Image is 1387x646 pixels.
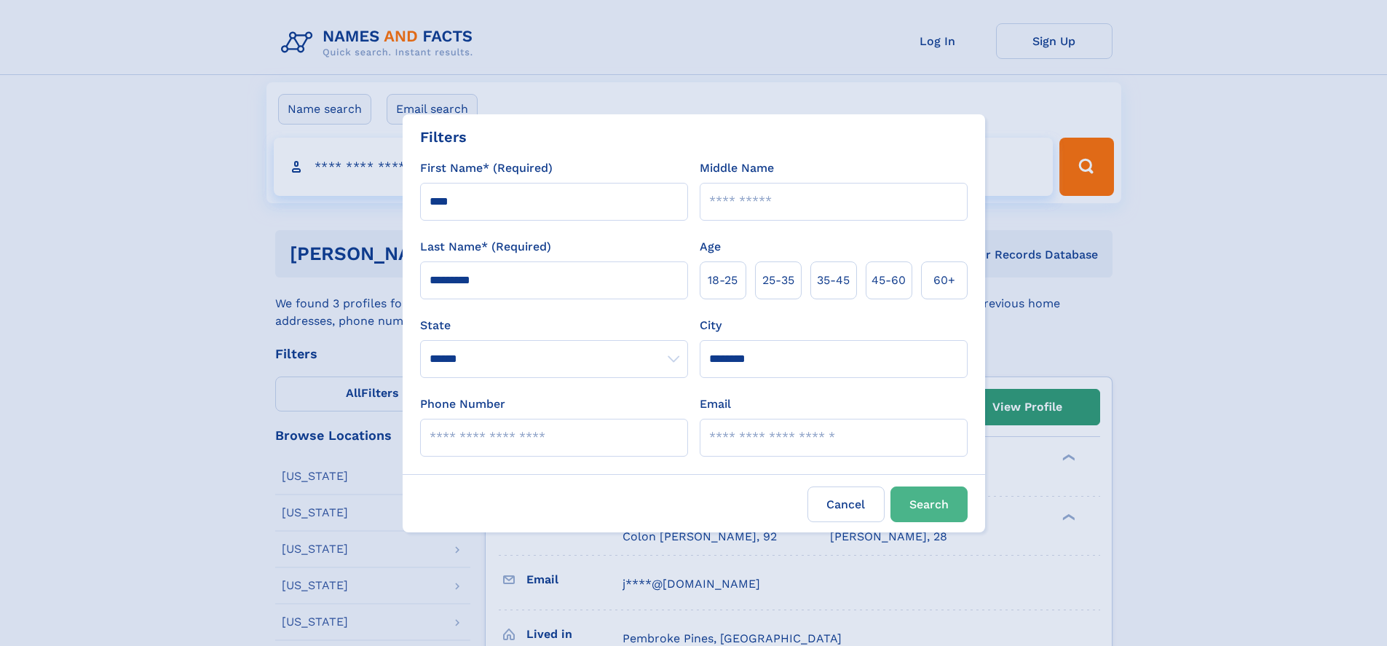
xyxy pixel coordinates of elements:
[890,487,968,522] button: Search
[933,272,955,289] span: 60+
[872,272,906,289] span: 45‑60
[420,159,553,177] label: First Name* (Required)
[817,272,850,289] span: 35‑45
[762,272,794,289] span: 25‑35
[420,395,505,413] label: Phone Number
[700,159,774,177] label: Middle Name
[700,395,731,413] label: Email
[700,238,721,256] label: Age
[420,238,551,256] label: Last Name* (Required)
[420,126,467,148] div: Filters
[420,317,688,334] label: State
[708,272,738,289] span: 18‑25
[807,487,885,522] label: Cancel
[700,317,722,334] label: City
